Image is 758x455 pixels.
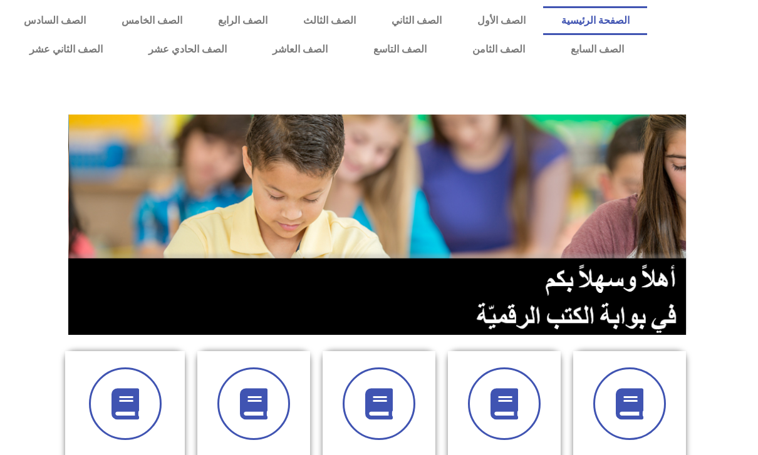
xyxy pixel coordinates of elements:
a: الصف السادس [6,6,104,35]
a: الصف الثاني عشر [6,35,125,64]
a: الصف الثالث [286,6,374,35]
a: الصف التاسع [351,35,450,64]
a: الصفحة الرئيسية [543,6,647,35]
a: الصف الحادي عشر [125,35,249,64]
a: الصف العاشر [249,35,350,64]
a: الصف الأول [459,6,543,35]
a: الصف الرابع [200,6,286,35]
a: الصف الثامن [450,35,548,64]
a: الصف السابع [548,35,647,64]
a: الصف الخامس [104,6,200,35]
a: الصف الثاني [373,6,459,35]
